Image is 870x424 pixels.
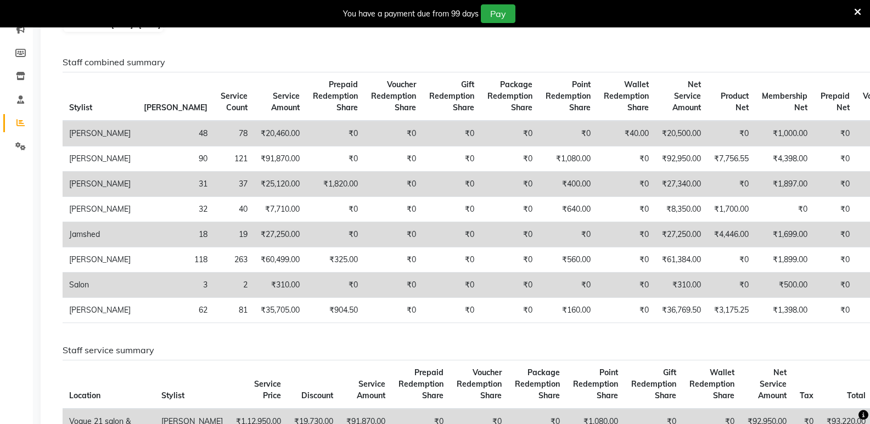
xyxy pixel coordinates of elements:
td: ₹0 [597,197,655,222]
td: ₹0 [306,146,364,172]
td: ₹0 [597,172,655,197]
td: [PERSON_NAME] [63,197,137,222]
span: Package Redemption Share [487,80,532,112]
td: ₹0 [708,273,755,298]
td: ₹20,500.00 [655,121,708,146]
td: 78 [214,121,254,146]
td: ₹0 [364,121,423,146]
span: Service Amount [357,379,385,400]
td: ₹92,950.00 [655,146,708,172]
td: ₹1,700.00 [708,197,755,222]
td: ₹0 [814,273,856,298]
span: Product Net [721,91,749,112]
td: 263 [214,247,254,273]
td: ₹0 [481,121,539,146]
td: ₹0 [364,172,423,197]
td: ₹1,897.00 [755,172,814,197]
td: 37 [214,172,254,197]
span: Point Redemption Share [573,368,618,400]
td: ₹4,446.00 [708,222,755,247]
span: Total [847,391,866,400]
td: ₹20,460.00 [254,121,306,146]
span: Wallet Redemption Share [604,80,649,112]
td: 32 [137,197,214,222]
td: ₹0 [597,273,655,298]
td: ₹3,175.25 [708,298,755,323]
span: Net Service Amount [758,368,787,400]
td: ₹0 [423,172,481,197]
td: Jamshed [63,222,137,247]
td: ₹40.00 [597,121,655,146]
td: ₹0 [814,172,856,197]
td: [PERSON_NAME] [63,146,137,172]
span: Service Count [221,91,248,112]
td: ₹0 [481,172,539,197]
h6: Staff service summary [63,345,846,355]
td: ₹0 [364,222,423,247]
td: ₹560.00 [539,247,597,273]
button: Pay [481,4,515,23]
td: ₹0 [539,121,597,146]
td: ₹36,769.50 [655,298,708,323]
td: ₹0 [423,273,481,298]
td: ₹7,756.55 [708,146,755,172]
td: 81 [214,298,254,323]
td: ₹0 [364,197,423,222]
span: Prepaid Redemption Share [398,368,444,400]
td: ₹1,000.00 [755,121,814,146]
td: 118 [137,247,214,273]
td: ₹1,398.00 [755,298,814,323]
td: ₹0 [597,146,655,172]
td: 19 [214,222,254,247]
td: ₹310.00 [655,273,708,298]
td: 121 [214,146,254,172]
td: ₹60,499.00 [254,247,306,273]
td: 40 [214,197,254,222]
td: 31 [137,172,214,197]
span: Service Amount [271,91,300,112]
span: Stylist [161,391,184,400]
td: ₹0 [755,197,814,222]
td: ₹4,398.00 [755,146,814,172]
td: 2 [214,273,254,298]
td: ₹1,080.00 [539,146,597,172]
td: 90 [137,146,214,172]
td: ₹35,705.00 [254,298,306,323]
td: ₹1,699.00 [755,222,814,247]
td: 62 [137,298,214,323]
td: ₹0 [481,273,539,298]
td: [PERSON_NAME] [63,172,137,197]
td: ₹0 [481,247,539,273]
td: ₹500.00 [755,273,814,298]
td: ₹0 [423,247,481,273]
td: ₹0 [306,197,364,222]
td: ₹0 [423,222,481,247]
td: ₹27,250.00 [254,222,306,247]
div: You have a payment due from 99 days [343,8,479,20]
td: ₹0 [814,197,856,222]
td: ₹7,710.00 [254,197,306,222]
td: ₹0 [481,222,539,247]
td: ₹0 [814,298,856,323]
td: ₹0 [814,121,856,146]
td: 48 [137,121,214,146]
span: Prepaid Net [821,91,850,112]
span: Package Redemption Share [515,368,560,400]
td: ₹0 [423,146,481,172]
td: ₹160.00 [539,298,597,323]
td: ₹0 [539,273,597,298]
td: [PERSON_NAME] [63,121,137,146]
td: ₹0 [814,222,856,247]
span: Stylist [69,103,92,112]
td: 3 [137,273,214,298]
td: ₹0 [597,222,655,247]
td: ₹0 [814,247,856,273]
td: ₹8,350.00 [655,197,708,222]
td: ₹25,120.00 [254,172,306,197]
td: ₹0 [364,146,423,172]
td: ₹0 [423,121,481,146]
span: Service Price [254,379,281,400]
span: Location [69,391,100,400]
td: ₹325.00 [306,247,364,273]
td: ₹904.50 [306,298,364,323]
